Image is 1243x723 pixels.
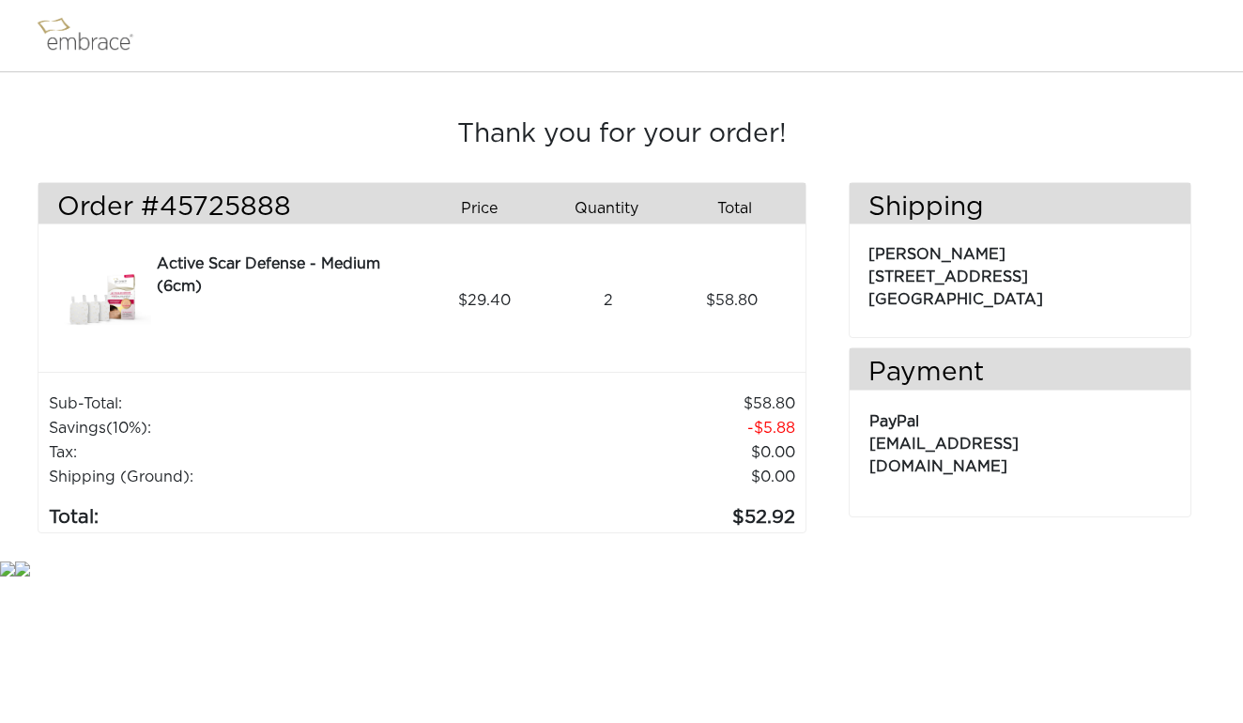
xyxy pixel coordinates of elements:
[458,289,511,312] span: 29.40
[48,465,460,489] td: Shipping (Ground):
[48,416,460,440] td: Savings :
[57,253,151,348] img: 3dae449a-8dcd-11e7-960f-02e45ca4b85b.jpeg
[48,489,460,532] td: Total:
[706,289,758,312] span: 58.80
[33,12,155,59] img: logo.png
[48,392,460,416] td: Sub-Total:
[460,489,797,532] td: 52.92
[422,192,550,224] div: Price
[678,192,806,224] div: Total
[38,119,1205,151] h3: Thank you for your order!
[460,416,797,440] td: 5.88
[460,465,797,489] td: $0.00
[460,392,797,416] td: 58.80
[460,440,797,465] td: 0.00
[850,192,1190,224] h3: Shipping
[869,414,919,429] span: PayPal
[868,234,1172,311] p: [PERSON_NAME] [STREET_ADDRESS] [GEOGRAPHIC_DATA]
[575,197,638,220] span: Quantity
[57,192,408,224] h3: Order #45725888
[48,440,460,465] td: Tax:
[106,421,147,436] span: (10%)
[15,561,30,577] img: star.gif
[157,253,415,298] div: Active Scar Defense - Medium (6cm)
[604,289,613,312] span: 2
[869,437,1019,474] span: [EMAIL_ADDRESS][DOMAIN_NAME]
[850,358,1190,390] h3: Payment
